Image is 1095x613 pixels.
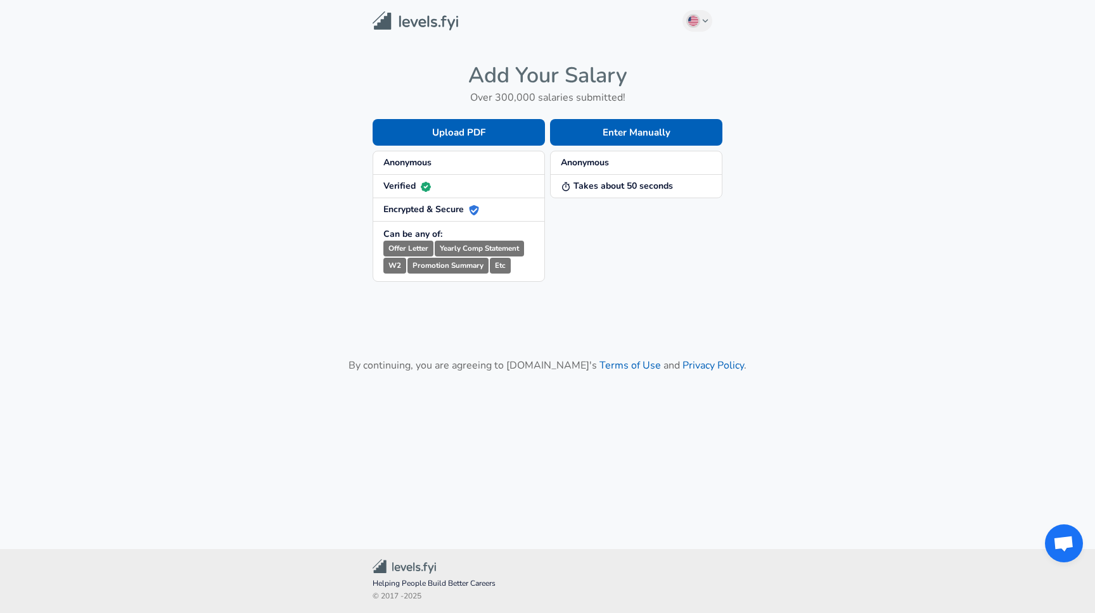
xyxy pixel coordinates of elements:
img: Levels.fyi [373,11,458,31]
img: English (US) [688,16,698,26]
button: Upload PDF [373,119,545,146]
strong: Verified [383,180,431,192]
small: Etc [490,258,511,274]
h4: Add Your Salary [373,62,722,89]
span: Helping People Build Better Careers [373,578,722,590]
div: Open chat [1045,524,1083,562]
button: Enter Manually [550,119,722,146]
a: Privacy Policy [682,358,744,372]
strong: Can be any of: [383,228,442,240]
small: Promotion Summary [407,258,489,274]
small: Yearly Comp Statement [435,241,524,256]
strong: Anonymous [383,156,432,168]
a: Terms of Use [599,358,661,372]
img: Levels.fyi Community [373,559,436,574]
h6: Over 300,000 salaries submitted! [373,89,722,106]
strong: Takes about 50 seconds [561,180,673,192]
strong: Anonymous [561,156,609,168]
small: Offer Letter [383,241,433,256]
small: W2 [383,258,406,274]
button: English (US) [682,10,713,32]
span: © 2017 - 2025 [373,590,722,603]
strong: Encrypted & Secure [383,203,479,215]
